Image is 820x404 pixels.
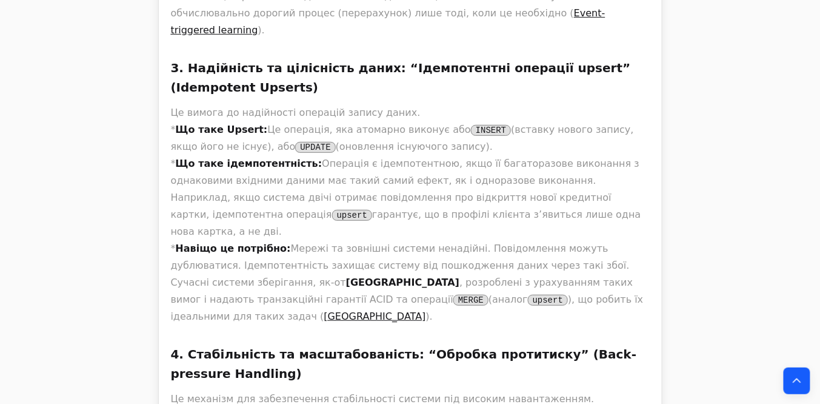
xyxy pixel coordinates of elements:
[171,104,650,325] p: Це вимога до надійності операцій запису даних. * Це операція, яка атомарно виконує або (вставку н...
[324,311,425,322] a: [GEOGRAPHIC_DATA]
[346,277,459,288] strong: [GEOGRAPHIC_DATA]
[528,295,568,306] code: upsert
[295,142,335,153] code: UPDATE
[176,124,268,135] strong: Що таке Upsert:
[332,210,372,221] code: upsert
[784,368,810,394] button: Back to top
[176,158,322,169] strong: Що таке ідемпотентність:
[171,58,650,97] h3: 3. Надійність та цілісність даних: “Ідемпотентні операції upsert” (Idempotent Upserts)
[453,295,488,306] code: MERGE
[171,345,650,383] h3: 4. Стабільність та масштабованість: “Обробка протитиску” (Back-pressure Handling)
[176,243,291,254] strong: Навіщо це потрібно:
[471,125,511,136] code: INSERT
